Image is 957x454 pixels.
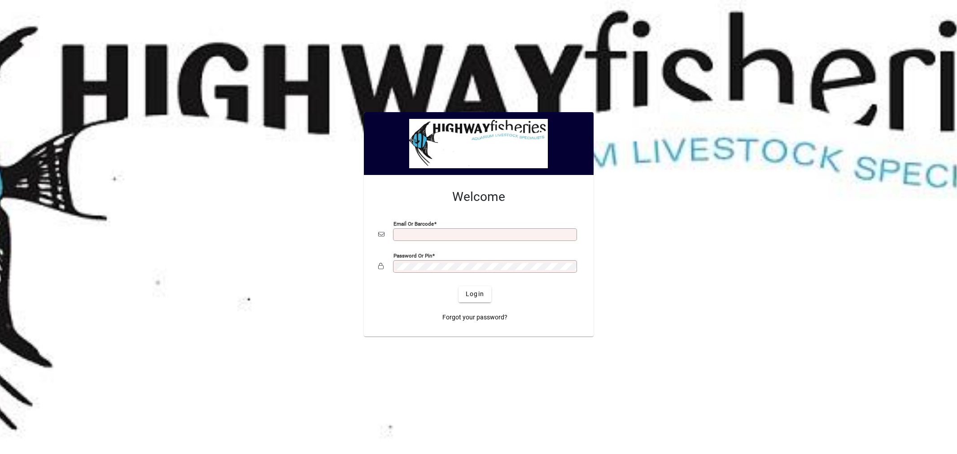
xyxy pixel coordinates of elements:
[393,252,432,258] mat-label: Password or Pin
[466,289,484,299] span: Login
[459,286,491,302] button: Login
[442,313,507,322] span: Forgot your password?
[393,220,434,227] mat-label: Email or Barcode
[378,189,579,205] h2: Welcome
[439,310,511,326] a: Forgot your password?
